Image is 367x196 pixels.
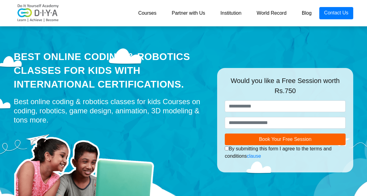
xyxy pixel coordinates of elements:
img: logo-v2.png [14,4,63,22]
a: Blog [294,7,319,19]
div: By submitting this form I agree to the terms and conditions [225,145,346,160]
a: clause [247,153,261,159]
button: Book Your Free Session [225,134,346,145]
a: Partner with Us [164,7,213,19]
div: Best online coding & robotics classes for kids Courses on coding, robotics, game design, animatio... [14,97,208,125]
a: Contact Us [319,7,353,19]
a: World Record [249,7,294,19]
a: Institution [213,7,249,19]
div: Best Online Coding & Robotics Classes for kids with International Certifications. [14,50,208,91]
a: Courses [131,7,164,19]
div: Would you like a Free Session worth Rs.750 [225,76,346,100]
span: Book Your Free Session [259,137,312,142]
